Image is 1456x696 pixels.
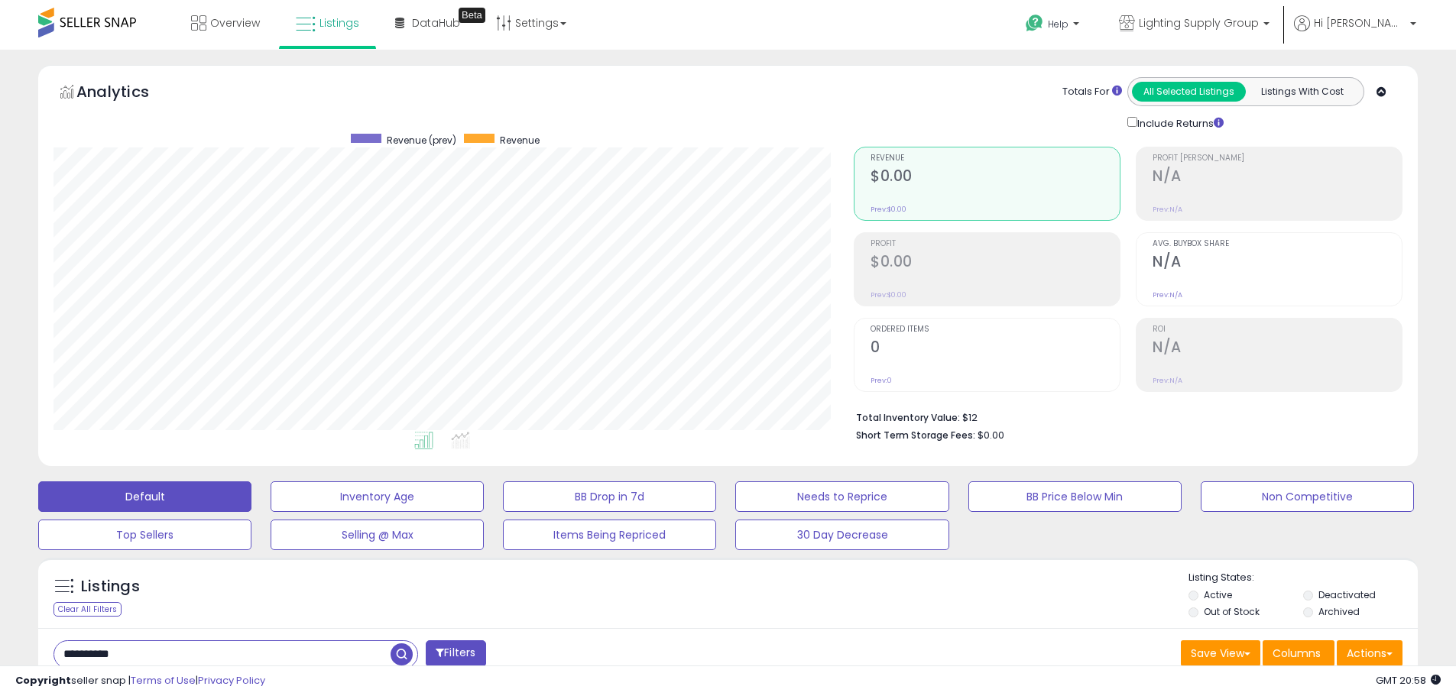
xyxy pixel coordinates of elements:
[503,520,716,550] button: Items Being Repriced
[1204,588,1232,601] label: Active
[1153,205,1182,214] small: Prev: N/A
[1263,640,1334,666] button: Columns
[15,673,71,688] strong: Copyright
[131,673,196,688] a: Terms of Use
[38,481,251,512] button: Default
[319,15,359,31] span: Listings
[1273,646,1321,661] span: Columns
[871,205,906,214] small: Prev: $0.00
[210,15,260,31] span: Overview
[1153,253,1402,274] h2: N/A
[1314,15,1406,31] span: Hi [PERSON_NAME]
[412,15,460,31] span: DataHub
[735,520,949,550] button: 30 Day Decrease
[735,481,949,512] button: Needs to Reprice
[1153,290,1182,299] small: Prev: N/A
[1376,673,1441,688] span: 2025-09-11 20:58 GMT
[1013,2,1094,50] a: Help
[978,428,1004,442] span: $0.00
[1025,14,1044,33] i: Get Help
[1062,85,1122,99] div: Totals For
[1204,605,1260,618] label: Out of Stock
[871,253,1120,274] h2: $0.00
[1181,640,1260,666] button: Save View
[856,411,960,424] b: Total Inventory Value:
[271,481,484,512] button: Inventory Age
[81,576,140,597] h5: Listings
[1139,15,1259,31] span: Lighting Supply Group
[500,134,540,147] span: Revenue
[856,407,1391,426] li: $12
[1048,18,1068,31] span: Help
[1153,338,1402,359] h2: N/A
[15,674,265,688] div: seller snap | |
[76,81,179,106] h5: Analytics
[1294,15,1416,50] a: Hi [PERSON_NAME]
[968,481,1182,512] button: BB Price Below Min
[871,325,1120,334] span: Ordered Items
[1318,588,1376,601] label: Deactivated
[1153,167,1402,188] h2: N/A
[1116,114,1242,131] div: Include Returns
[1337,640,1402,666] button: Actions
[1188,571,1418,585] p: Listing States:
[871,167,1120,188] h2: $0.00
[459,8,485,23] div: Tooltip anchor
[1153,154,1402,163] span: Profit [PERSON_NAME]
[1153,240,1402,248] span: Avg. Buybox Share
[198,673,265,688] a: Privacy Policy
[1318,605,1360,618] label: Archived
[1153,325,1402,334] span: ROI
[856,429,975,442] b: Short Term Storage Fees:
[1245,82,1359,102] button: Listings With Cost
[871,154,1120,163] span: Revenue
[271,520,484,550] button: Selling @ Max
[1153,376,1182,385] small: Prev: N/A
[38,520,251,550] button: Top Sellers
[871,338,1120,359] h2: 0
[871,290,906,299] small: Prev: $0.00
[426,640,485,667] button: Filters
[503,481,716,512] button: BB Drop in 7d
[1201,481,1414,512] button: Non Competitive
[387,134,456,147] span: Revenue (prev)
[871,240,1120,248] span: Profit
[871,376,892,385] small: Prev: 0
[1132,82,1246,102] button: All Selected Listings
[54,602,122,617] div: Clear All Filters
